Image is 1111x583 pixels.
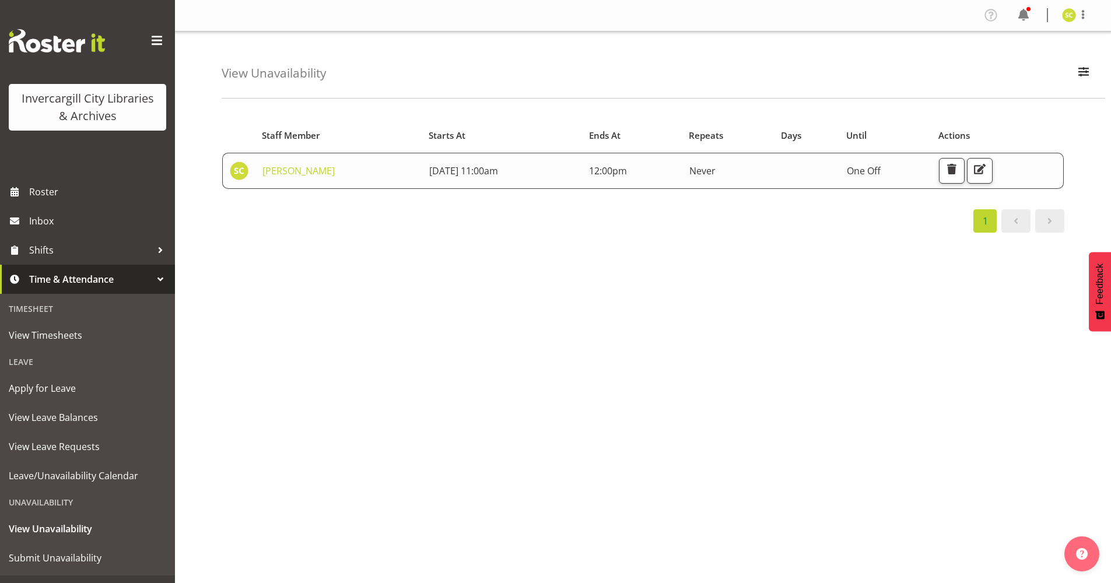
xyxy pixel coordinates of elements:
img: samuel-carter11687.jpg [1062,8,1076,22]
div: Invercargill City Libraries & Archives [20,90,155,125]
span: View Timesheets [9,326,166,344]
button: Delete Unavailability [939,158,965,184]
img: samuel-carter11687.jpg [230,161,248,180]
div: Leave [3,350,172,374]
span: Staff Member [262,129,320,142]
span: Actions [938,129,970,142]
a: Submit Unavailability [3,543,172,573]
a: View Leave Requests [3,432,172,461]
span: Feedback [1095,264,1105,304]
span: View Unavailability [9,520,166,538]
span: Submit Unavailability [9,549,166,567]
span: Shifts [29,241,152,259]
a: View Timesheets [3,321,172,350]
a: Leave/Unavailability Calendar [3,461,172,490]
span: Leave/Unavailability Calendar [9,467,166,484]
button: Edit Unavailability [967,158,993,184]
button: Feedback - Show survey [1089,252,1111,331]
div: Unavailability [3,490,172,514]
span: View Leave Requests [9,438,166,455]
span: Days [781,129,801,142]
span: Time & Attendance [29,271,152,288]
span: Never [689,164,716,177]
span: View Leave Balances [9,409,166,426]
span: Apply for Leave [9,380,166,397]
a: Apply for Leave [3,374,172,403]
span: Ends At [589,129,621,142]
span: [DATE] 11:00am [429,164,498,177]
img: Rosterit website logo [9,29,105,52]
span: 12:00pm [589,164,627,177]
div: Timesheet [3,297,172,321]
a: View Leave Balances [3,403,172,432]
h4: View Unavailability [222,66,326,80]
span: Repeats [689,129,723,142]
span: Starts At [429,129,465,142]
a: View Unavailability [3,514,172,543]
img: help-xxl-2.png [1076,548,1088,560]
button: Filter Employees [1071,61,1096,86]
span: One Off [847,164,881,177]
span: Roster [29,183,169,201]
span: Until [846,129,867,142]
a: [PERSON_NAME] [262,164,335,177]
span: Inbox [29,212,169,230]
